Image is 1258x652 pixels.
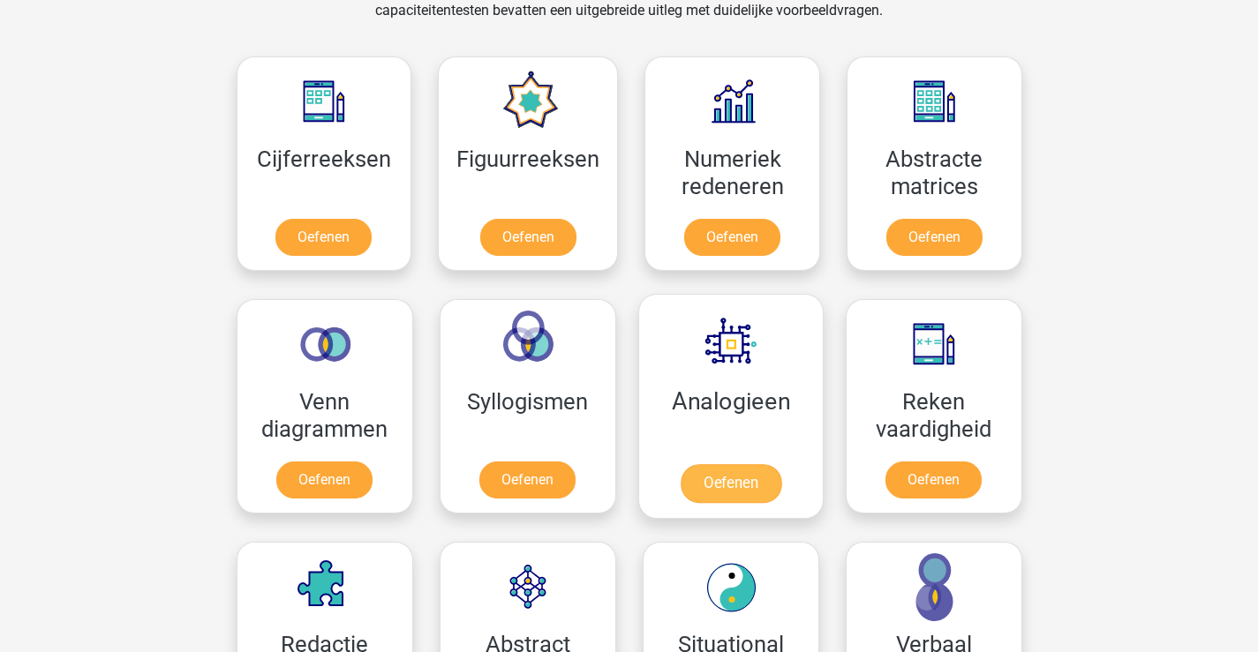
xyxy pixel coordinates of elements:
[886,219,983,256] a: Oefenen
[276,461,373,498] a: Oefenen
[480,219,576,256] a: Oefenen
[684,219,780,256] a: Oefenen
[885,461,982,498] a: Oefenen
[680,464,780,503] a: Oefenen
[275,219,372,256] a: Oefenen
[479,461,576,498] a: Oefenen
